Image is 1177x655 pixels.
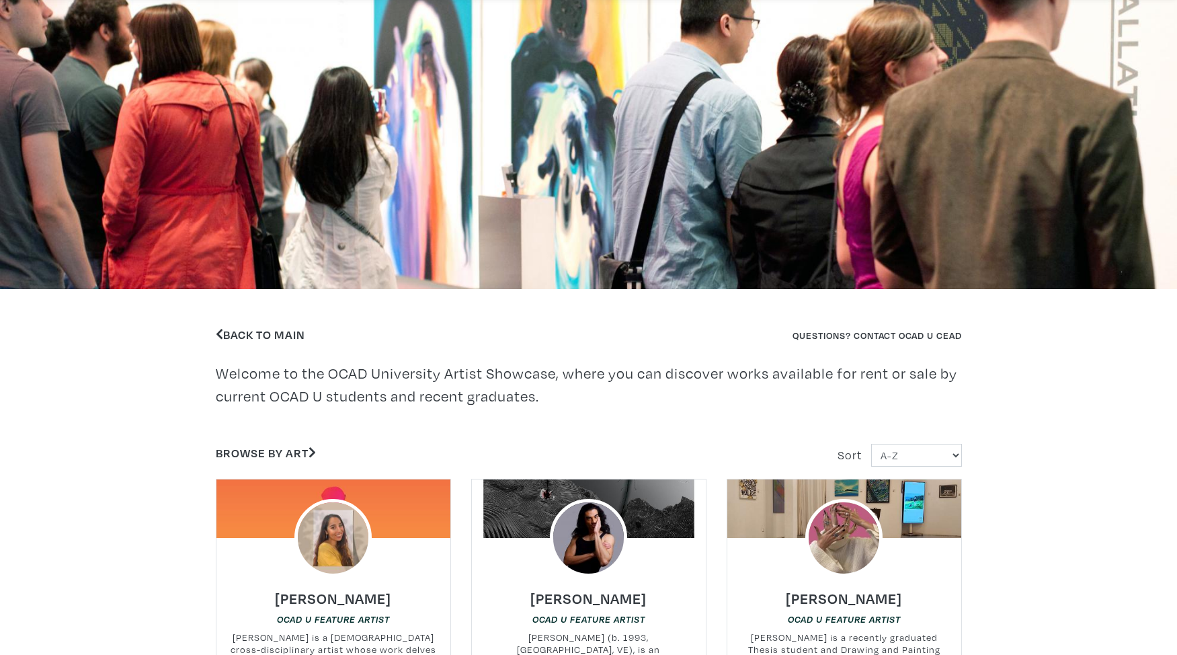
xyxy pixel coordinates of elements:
[277,614,390,625] em: OCAD U Feature Artist
[786,586,902,601] a: [PERSON_NAME]
[216,327,305,342] a: Back to Main
[294,499,372,577] img: phpThumb.php
[550,499,628,577] img: phpThumb.php
[216,445,316,461] a: Browse by Art
[277,613,390,625] a: OCAD U Feature Artist
[530,586,647,601] a: [PERSON_NAME]
[530,589,647,607] h6: [PERSON_NAME]
[793,329,962,342] a: Questions? Contact OCAD U CEAD
[805,499,883,577] img: phpThumb.php
[786,589,902,607] h6: [PERSON_NAME]
[275,589,391,607] h6: [PERSON_NAME]
[838,447,862,463] span: Sort
[216,362,962,408] p: Welcome to the OCAD University Artist Showcase, where you can discover works available for rent o...
[275,586,391,601] a: [PERSON_NAME]
[788,614,901,625] em: OCAD U Feature Artist
[788,613,901,625] a: OCAD U Feature Artist
[532,614,645,625] em: OCAD U Feature Artist
[532,613,645,625] a: OCAD U Feature Artist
